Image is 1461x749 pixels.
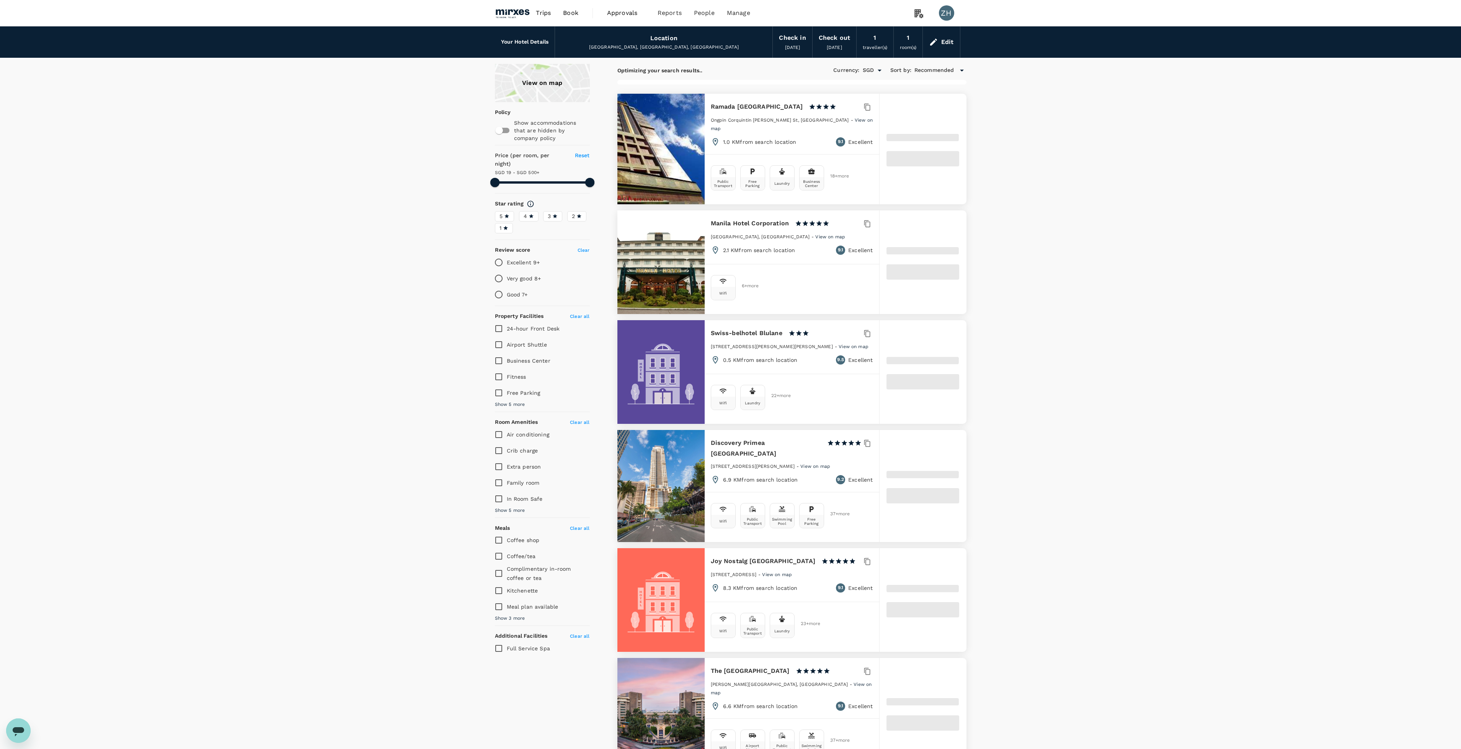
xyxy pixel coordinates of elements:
div: Laundry [774,629,790,633]
h6: Joy Nostalg [GEOGRAPHIC_DATA] [711,556,815,567]
span: - [835,344,839,349]
h6: Currency : [833,66,859,75]
p: Excellent [848,138,873,146]
span: - [850,682,854,687]
button: Open [874,65,885,76]
span: Fitness [507,374,526,380]
span: Kitchenette [507,588,538,594]
p: 2.1 KM from search location [723,246,795,254]
a: View on map [762,571,792,577]
div: Edit [941,37,954,47]
div: Wifi [719,291,727,295]
span: 18 + more [830,174,842,179]
span: 9.1 [838,702,843,710]
p: Optimizing your search results.. [617,67,703,74]
span: Coffee shop [507,537,540,543]
span: [PERSON_NAME][GEOGRAPHIC_DATA], [GEOGRAPHIC_DATA] [711,682,848,687]
span: Clear all [570,526,589,531]
h6: Property Facilities [495,312,544,321]
p: Policy [495,108,500,116]
span: 22 + more [771,393,783,398]
span: Meal plan available [507,604,558,610]
span: View on map [800,464,830,469]
span: Crib charge [507,448,538,454]
span: Show 5 more [495,507,525,515]
div: Free Parking [742,179,763,188]
span: View on map [711,117,873,131]
span: 9.5 [837,356,844,364]
span: Complimentary in-room coffee or tea [507,566,571,581]
span: Trips [536,8,551,18]
span: 24-hour Front Desk [507,326,560,332]
p: 8.3 KM from search location [723,584,798,592]
div: [GEOGRAPHIC_DATA], [GEOGRAPHIC_DATA], [GEOGRAPHIC_DATA] [561,44,766,51]
span: Clear all [570,420,589,425]
div: Wifi [719,629,727,633]
span: 37 + more [830,738,842,743]
span: View on map [839,344,868,349]
span: Full Service Spa [507,645,550,651]
h6: Review score [495,246,531,254]
p: Very good 8+ [507,275,541,282]
h6: Price (per room, per night) [495,151,566,168]
div: Wifi [719,401,727,405]
a: View on map [711,117,873,131]
span: - [758,572,762,577]
svg: Star ratings are awarded to properties to represent the quality of services, facilities, and amen... [527,200,534,208]
div: Check in [779,33,806,43]
div: Check out [819,33,850,43]
span: 6 + more [742,283,753,288]
div: Laundry [745,401,760,405]
span: Approvals [607,8,645,18]
span: 9.1 [838,584,843,592]
span: 3 [548,212,551,220]
span: SGD 19 - SGD 500+ [495,170,540,175]
span: Family room [507,480,540,486]
h6: Your Hotel Details [501,38,549,46]
img: Mirxes Holding Pte Ltd [495,5,530,21]
span: Clear [578,247,590,253]
a: View on map [839,343,868,349]
p: Excellent 9+ [507,259,540,266]
span: 23 + more [801,621,812,626]
h6: Sort by : [890,66,911,75]
span: Clear all [570,314,589,319]
span: View on map [762,572,792,577]
h6: Swiss-belhotel Blulane [711,328,782,339]
span: [DATE] [827,45,842,50]
span: Airport Shuttle [507,342,547,348]
span: 1 [500,224,501,232]
span: View on map [711,682,872,695]
div: Wifi [719,519,727,523]
span: 9.1 [838,138,843,146]
span: 9.1 [838,246,843,254]
div: ZH [939,5,954,21]
span: [STREET_ADDRESS][PERSON_NAME] [711,464,795,469]
span: Reports [658,8,682,18]
a: View on map [495,64,590,102]
h6: Star rating [495,200,524,208]
div: Public Transport [742,627,763,635]
span: Show 3 more [495,615,525,622]
span: room(s) [900,45,916,50]
span: Clear all [570,633,589,639]
p: Show accommodations that are hidden by company policy [514,119,589,142]
span: Manage [727,8,750,18]
span: 4 [524,212,527,220]
span: [STREET_ADDRESS][PERSON_NAME][PERSON_NAME] [711,344,833,349]
h6: Discovery Primea [GEOGRAPHIC_DATA] [711,438,821,459]
span: [GEOGRAPHIC_DATA], [GEOGRAPHIC_DATA] [711,234,810,239]
p: Excellent [848,356,873,364]
span: 37 + more [830,511,842,516]
span: Coffee/tea [507,553,536,559]
span: People [694,8,715,18]
span: - [797,464,800,469]
div: 1 [907,33,909,43]
span: Show 5 more [495,401,525,409]
p: 6.6 KM from search location [723,702,798,710]
div: Business Center [801,179,822,188]
div: Public Transport [742,517,763,526]
span: Recommended [914,66,954,75]
span: [DATE] [785,45,800,50]
div: Location [650,33,677,44]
